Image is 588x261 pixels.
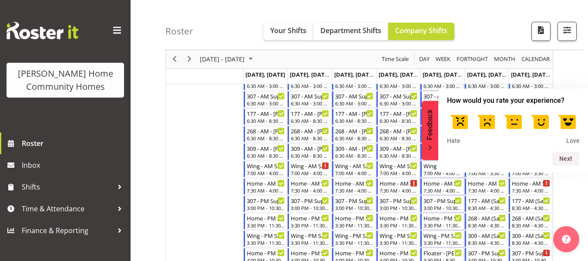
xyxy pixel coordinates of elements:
div: 307 - AM Support - [PERSON_NAME] [291,92,329,100]
div: Support Worker"s event - 309 - AM - Dipika Thapa Begin From Friday, October 24, 2025 at 6:30:00 A... [420,143,464,160]
div: October 20 - 26, 2025 [197,50,258,68]
div: 3:00 PM - 10:30 PM [423,204,462,211]
div: Support Worker"s event - 307 - AM Support - Rachida Ryan Begin From Monday, October 20, 2025 at 6... [244,91,287,108]
div: 6:30 AM - 3:00 PM [380,100,418,107]
div: Home - PM Support 2 - [PERSON_NAME] [291,248,329,257]
div: Support Worker"s event - Wing - PM Support 1 - Janeth Sison Begin From Monday, October 20, 2025 a... [244,230,287,247]
div: 309 - AM - [PERSON_NAME] [247,144,285,153]
div: Support Worker"s event - Wing - PM Support 1 - Janeth Sison Begin From Friday, October 24, 2025 a... [420,230,464,247]
div: Support Worker"s event - 177 - AM - Billie Sothern Begin From Friday, October 24, 2025 at 6:30:00... [420,108,464,125]
div: [PERSON_NAME] Home Community Homes [15,67,115,93]
div: 7:00 AM - 4:00 PM [380,169,418,176]
div: Support Worker"s event - 177 - AM (Sat/Sun) - Laura Ellis Begin From Sunday, October 26, 2025 at ... [509,196,552,212]
div: 307 - AM Support - [PERSON_NAME] [380,92,418,100]
div: 6:30 AM - 3:00 PM [512,82,550,89]
div: 7:00 AM - 4:00 PM [291,169,329,176]
div: 3:30 PM - 11:30 PM [335,222,373,229]
div: 8:30 AM - 4:30 PM [468,204,506,211]
div: Support Worker"s event - 309 - AM (Sat/Sun) - Mary Endaya Begin From Sunday, October 26, 2025 at ... [509,230,552,247]
div: Support Worker"s event - 309 - AM - Mary Endaya Begin From Tuesday, October 21, 2025 at 6:30:00 A... [288,143,331,160]
div: Support Worker"s event - Wing - AM Support 2 - Unfilled Begin From Tuesday, October 21, 2025 at 7... [288,161,331,177]
div: 268 - AM - [PERSON_NAME] [380,126,418,135]
button: Download a PDF of the roster according to the set date range. [531,22,551,41]
div: 6:30 AM - 8:30 AM [335,117,373,124]
div: 307 - PM Support - [PERSON_NAME] [468,248,506,257]
div: Home - AM Support 3 - [PERSON_NAME] [468,179,506,187]
div: How would you rate your experience? Select an option from 1 to 5, with 1 being Hate and 5 being Love [447,109,579,145]
div: 307 - PM Support - [PERSON_NAME] [423,196,462,205]
div: 6:30 AM - 3:00 PM [291,82,329,89]
div: 177 - AM - [PERSON_NAME] [380,109,418,118]
div: previous period [167,50,182,68]
div: 6:30 AM - 8:30 AM [247,152,285,159]
div: 309 - AM (Sat/Sun) - [PERSON_NAME] [512,231,550,240]
div: 7:30 AM - 4:00 PM [468,187,506,194]
div: Support Worker"s event - Home - AM Support 3 - Asiasiga Vili Begin From Tuesday, October 21, 2025... [288,178,331,195]
div: Support Worker"s event - 268 - AM - Arshdeep Singh Begin From Monday, October 20, 2025 at 6:30:00... [244,126,287,142]
div: Support Worker"s event - Home - PM Support 1 - Sourav Guleria Begin From Monday, October 20, 2025... [244,213,287,230]
div: 7:30 AM - 4:00 PM [380,187,418,194]
div: Home - PM Support 1 - [PERSON_NAME] [423,214,462,222]
span: [DATE], [DATE] [511,71,551,78]
div: 6:30 AM - 8:30 AM [291,117,329,124]
div: Support Worker"s event - 307 - AM Support - Daljeet Prasad Begin From Friday, October 24, 2025 at... [420,91,464,108]
div: Support Worker"s event - 309 - AM - Mary Endaya Begin From Monday, October 20, 2025 at 6:30:00 AM... [244,143,287,160]
div: 6:30 AM - 8:30 AM [380,135,418,142]
div: Support Worker"s event - 307 - PM Support - Yuxi Ji Begin From Friday, October 24, 2025 at 3:00:0... [420,196,464,212]
button: Next question [552,152,579,166]
span: Week [435,54,451,65]
span: Time & Attendance [22,202,113,215]
div: Home - PM Support 1 - [PERSON_NAME] [335,214,373,222]
div: Support Worker"s event - Home - PM Support 1 - Sourav Guleria Begin From Thursday, October 23, 20... [376,213,420,230]
div: 3:30 PM - 11:30 PM [380,222,418,229]
button: Timeline Day [418,54,431,65]
img: Rosterit website logo [7,22,78,39]
span: Time Scale [381,54,410,65]
div: Support Worker"s event - Home - AM Support 3 - Lovejot Kaur Begin From Saturday, October 25, 2025... [465,178,508,195]
div: Support Worker"s event - 268 - AM - Brijesh (BK) Kachhadiya Begin From Tuesday, October 21, 2025 ... [288,126,331,142]
div: Support Worker"s event - 307 - AM Support - Rachida Ryan Begin From Tuesday, October 21, 2025 at ... [288,91,331,108]
span: [DATE] - [DATE] [199,54,245,65]
div: 7:30 AM - 4:00 PM [335,187,373,194]
span: Day [418,54,430,65]
div: Support Worker"s event - 307 - AM Support - Rachida Ryan Begin From Wednesday, October 22, 2025 a... [332,91,376,108]
div: 6:30 AM - 3:00 PM [423,100,462,107]
div: 3:00 PM - 10:30 PM [335,204,373,211]
div: 8:30 AM - 4:30 PM [468,222,506,229]
div: Support Worker"s event - 268 - AM - Katrina Shaw Begin From Wednesday, October 22, 2025 at 6:30:0... [332,126,376,142]
span: Fortnight [456,54,489,65]
div: Wing - AM Support 2 - [PERSON_NAME] [380,161,418,170]
div: Home - PM Support 1 - [PERSON_NAME] [380,214,418,222]
button: Department Shifts [313,23,388,40]
div: 307 - PM Support - [PERSON_NAME] [291,196,329,205]
h2: How would you rate your experience? Select an option from 1 to 5, with 1 being Hate and 5 being Love [447,95,579,106]
div: 6:30 AM - 8:30 AM [380,152,418,159]
div: 307 - AM Support - [PERSON_NAME] [335,92,373,100]
div: Wing - AM Support 2 - [PERSON_NAME] [247,161,285,170]
div: Support Worker"s event - 307 - PM Support - Daljeet Prasad Begin From Monday, October 20, 2025 at... [244,196,287,212]
div: 3:30 PM - 11:30 PM [247,222,285,229]
div: Support Worker"s event - 309 - AM (Sat/Sun) - Dipika Thapa Begin From Saturday, October 25, 2025 ... [465,230,508,247]
div: Wing - PM Support 1 - [PERSON_NAME] [423,231,462,240]
div: Support Worker"s event - 307 - PM Support - Yuxi Ji Begin From Wednesday, October 22, 2025 at 3:0... [332,196,376,212]
div: 307 - PM Support - [PERSON_NAME] [380,196,418,205]
div: 177 - AM (Sat/Sun) - [PERSON_NAME] [468,196,506,205]
div: 307 - AM Support - [PERSON_NAME] [423,92,462,100]
span: Finance & Reporting [22,224,113,237]
div: 307 - PM Support - Unfilled [512,248,550,257]
div: 177 - AM - [PERSON_NAME] [335,109,373,118]
div: Support Worker"s event - Wing - PM Support 1 - Janeth Sison Begin From Wednesday, October 22, 202... [332,230,376,247]
div: 6:30 AM - 3:00 PM [247,100,285,107]
span: [DATE], [DATE] [379,71,418,78]
div: 177 - AM - [PERSON_NAME] [291,109,329,118]
div: 3:30 PM - 11:30 PM [247,239,285,246]
button: Feedback - Hide survey [422,101,438,160]
div: Support Worker"s event - Home - AM Support 3 - Unfilled Begin From Sunday, October 26, 2025 at 7:... [509,178,552,195]
div: Support Worker"s event - Home - AM Support 3 - Asiasiga Vili Begin From Wednesday, October 22, 20... [332,178,376,195]
button: October 2025 [198,54,257,65]
div: Support Worker"s event - Wing - PM Support 1 - Liezl Sanchez Begin From Thursday, October 23, 202... [376,230,420,247]
div: Support Worker"s event - 177 - AM - Billie Sothern Begin From Monday, October 20, 2025 at 6:30:00... [244,108,287,125]
div: Support Worker"s event - 268 - AM (Sat/Sun) - Janen Jamodiong Begin From Saturday, October 25, 20... [465,213,508,230]
div: 307 - PM Support - [PERSON_NAME] [335,196,373,205]
div: 268 - AM - [PERSON_NAME] (BK) [PERSON_NAME] [291,126,329,135]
